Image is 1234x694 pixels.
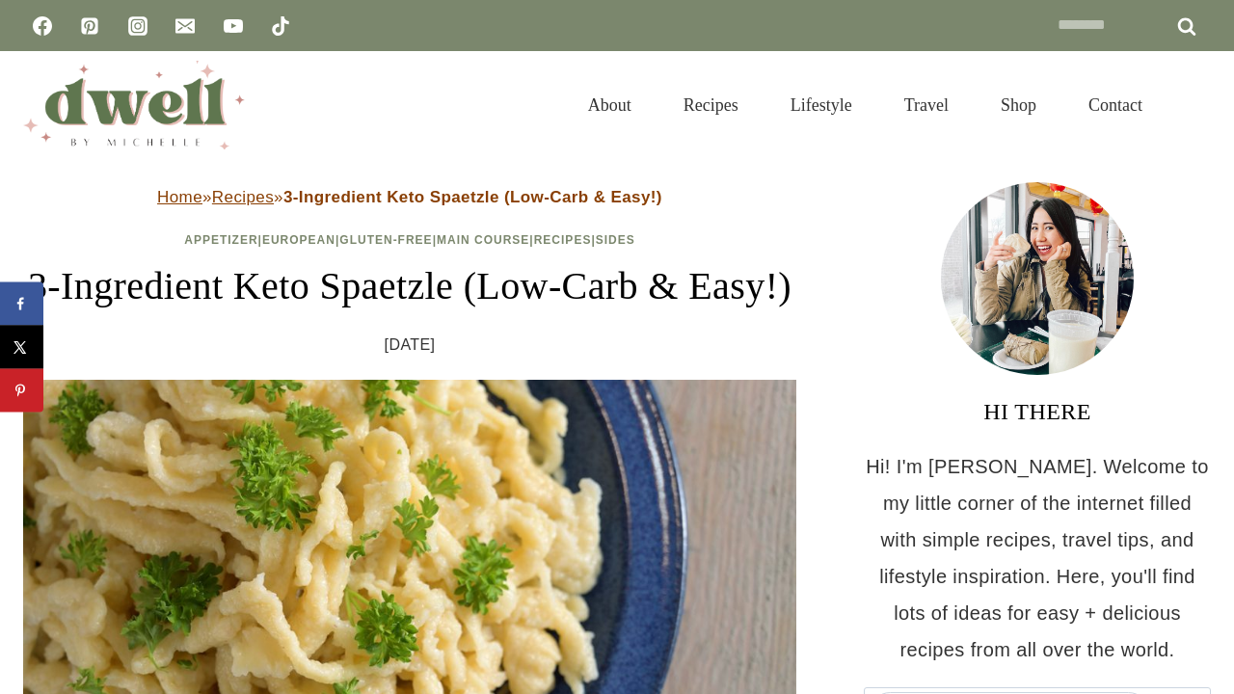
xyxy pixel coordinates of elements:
[119,7,157,45] a: Instagram
[596,233,635,247] a: Sides
[283,188,662,206] strong: 3-Ingredient Keto Spaetzle (Low-Carb & Easy!)
[214,7,253,45] a: YouTube
[562,71,1168,139] nav: Primary Navigation
[70,7,109,45] a: Pinterest
[184,233,635,247] span: | | | | |
[864,448,1211,668] p: Hi! I'm [PERSON_NAME]. Welcome to my little corner of the internet filled with simple recipes, tr...
[184,233,257,247] a: Appetizer
[562,71,657,139] a: About
[1178,89,1211,121] button: View Search Form
[261,7,300,45] a: TikTok
[262,233,335,247] a: European
[657,71,765,139] a: Recipes
[437,233,529,247] a: Main Course
[23,257,796,315] h1: 3-Ingredient Keto Spaetzle (Low-Carb & Easy!)
[166,7,204,45] a: Email
[878,71,975,139] a: Travel
[212,188,274,206] a: Recipes
[864,394,1211,429] h3: HI THERE
[23,7,62,45] a: Facebook
[765,71,878,139] a: Lifestyle
[23,61,245,149] img: DWELL by michelle
[157,188,202,206] a: Home
[975,71,1062,139] a: Shop
[385,331,436,360] time: [DATE]
[1062,71,1168,139] a: Contact
[339,233,432,247] a: Gluten-Free
[157,188,662,206] span: » »
[534,233,592,247] a: Recipes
